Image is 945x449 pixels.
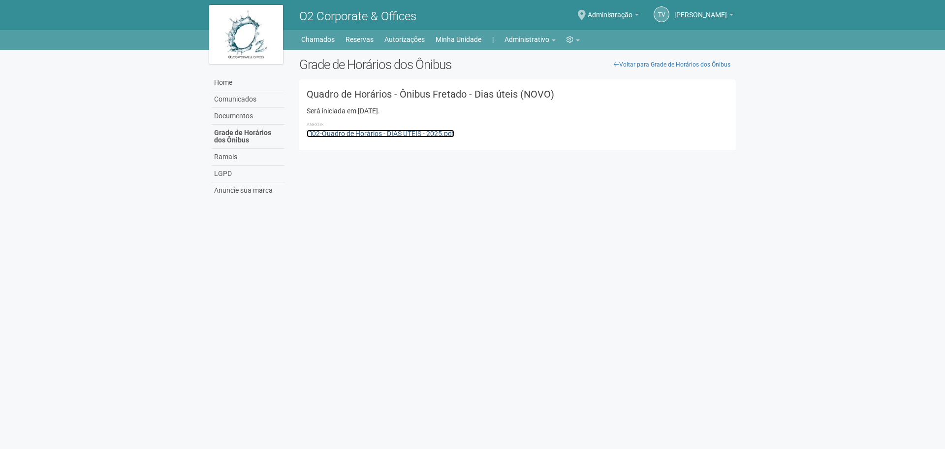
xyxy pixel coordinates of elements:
[299,57,736,72] h2: Grade de Horários dos Ônibus
[299,9,416,23] span: O2 Corporate & Offices
[588,12,639,20] a: Administração
[674,1,727,19] span: Thayane Vasconcelos Torres
[307,89,728,99] h3: Quadro de Horários - Ônibus Fretado - Dias úteis (NOVO)
[346,33,374,46] a: Reservas
[212,166,284,182] a: LGPD
[567,33,580,46] a: Configurações
[212,125,284,149] a: Grade de Horários dos Ônibus
[209,5,283,64] img: logo.jpg
[307,120,728,129] li: Anexos
[588,1,632,19] span: Administração
[212,108,284,125] a: Documentos
[492,33,494,46] a: |
[212,182,284,199] a: Anuncie sua marca
[436,33,481,46] a: Minha Unidade
[307,130,454,138] a: 02-Quadro de Horários - DIAS ÚTEIS - 2025.pdf
[212,149,284,166] a: Ramais
[212,91,284,108] a: Comunicados
[654,6,669,22] a: TV
[384,33,425,46] a: Autorizações
[212,74,284,91] a: Home
[608,57,736,72] a: Voltar para Grade de Horários dos Ônibus
[504,33,556,46] a: Administrativo
[674,12,733,20] a: [PERSON_NAME]
[301,33,335,46] a: Chamados
[307,106,728,115] div: Será iniciada em [DATE].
